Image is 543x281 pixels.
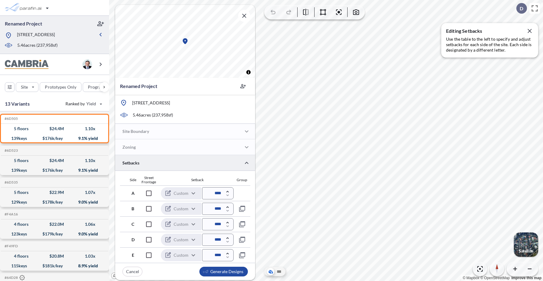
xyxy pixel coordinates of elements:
[161,187,202,200] div: Custom
[275,268,283,275] button: Site Plan
[120,222,137,226] div: C
[174,237,188,243] p: Custom
[3,275,25,281] h5: Click to copy the code
[174,221,188,227] p: Custom
[446,36,533,53] p: Use the table to the left to specify and adjust setbacks for each side of the site. Each side is ...
[480,276,510,280] a: OpenStreetMap
[514,232,538,257] button: Switcher ImageSatellite
[120,178,137,182] div: Side
[161,218,202,231] div: Custom
[520,6,523,11] p: D
[519,249,533,253] p: Satellite
[115,5,255,78] canvas: Map
[203,269,209,274] img: smallLogo-95f25c18.png
[161,233,202,246] div: Custom
[5,60,48,69] img: BrandImage
[161,178,234,182] div: Setback
[126,269,139,275] p: Cancel
[247,69,250,76] span: Toggle attribution
[17,32,55,39] p: [STREET_ADDRESS]
[16,82,38,92] button: Site
[120,191,137,195] div: A
[267,268,274,275] button: Aerial View
[5,100,30,107] p: 13 Variants
[88,84,105,90] p: Program
[3,212,18,216] h5: Click to copy the code
[161,249,202,262] div: Custom
[40,82,82,92] button: Prototypes Only
[122,267,142,276] button: Cancel
[3,117,18,121] h5: Click to copy the code
[3,180,18,185] h5: Click to copy the code
[61,99,106,109] button: Ranked by Yield
[3,148,18,153] h5: Click to copy the code
[86,101,96,107] span: Yield
[132,100,170,106] p: [STREET_ADDRESS]
[446,28,533,34] p: Editing Setbacks
[83,82,115,92] button: Program
[122,144,136,150] p: Zoning
[133,112,173,118] p: 5.46 acres ( 237,958 sf)
[120,253,137,257] div: E
[137,176,161,184] div: Street Frontage
[234,178,250,182] div: Group
[245,69,252,76] button: Toggle attribution
[463,276,479,280] a: Mapbox
[82,59,92,69] img: user logo
[210,269,243,275] p: Generate Designs
[511,276,541,280] a: Improve this map
[199,267,248,276] button: Generate Designs
[45,84,76,90] p: Prototypes Only
[120,207,137,211] div: B
[174,190,188,196] p: Custom
[120,238,137,242] div: D
[120,83,157,90] p: Renamed Project
[21,84,28,90] p: Site
[174,206,188,212] p: Custom
[17,42,58,49] p: 5.46 acres ( 237,958 sf)
[514,232,538,257] img: Switcher Image
[182,38,189,45] div: Map marker
[5,20,42,27] p: Renamed Project
[122,128,149,134] p: Site Boundary
[174,252,188,258] p: Custom
[161,202,202,215] div: Custom
[3,244,18,248] h5: Click to copy the code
